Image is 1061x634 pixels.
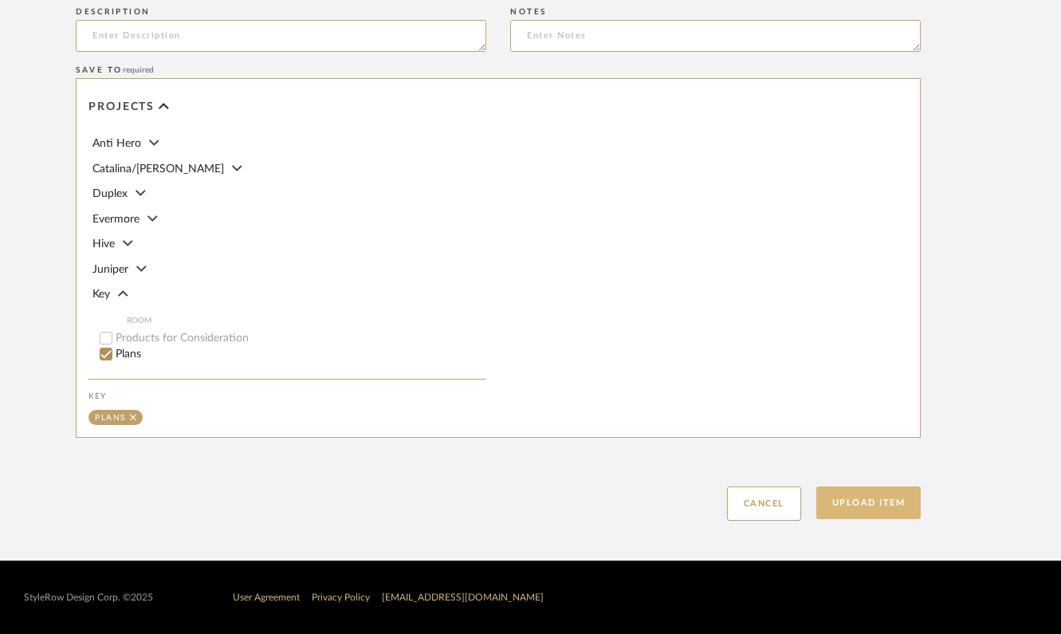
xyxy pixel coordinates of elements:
[312,593,370,602] a: Privacy Policy
[92,238,115,250] span: Hive
[510,7,921,17] div: Notes
[127,314,486,327] span: ROOM
[76,7,486,17] div: Description
[88,100,155,114] span: Projects
[92,188,128,199] span: Duplex
[95,414,126,422] div: Plans
[76,65,921,75] div: Save To
[382,593,544,602] a: [EMAIL_ADDRESS][DOMAIN_NAME]
[233,593,300,602] a: User Agreement
[92,264,128,275] span: Juniper
[92,163,224,175] span: Catalina/[PERSON_NAME]
[92,289,110,300] span: Key
[88,392,486,401] div: Key
[92,138,141,149] span: Anti Hero
[116,349,486,360] label: Plans
[123,66,154,74] span: required
[727,486,801,521] button: Cancel
[816,486,921,519] button: Upload Item
[92,214,140,225] span: Evermore
[24,592,153,604] div: StyleRow Design Corp. ©2025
